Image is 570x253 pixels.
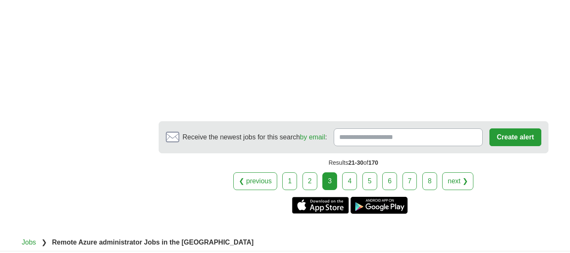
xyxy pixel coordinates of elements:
[292,197,349,214] a: Get the iPhone app
[362,172,377,190] a: 5
[322,172,337,190] div: 3
[422,172,437,190] a: 8
[303,172,317,190] a: 2
[489,128,541,146] button: Create alert
[52,239,254,246] strong: Remote Azure administrator Jobs in the [GEOGRAPHIC_DATA]
[348,159,363,166] span: 21-30
[22,239,36,246] a: Jobs
[282,172,297,190] a: 1
[382,172,397,190] a: 6
[159,153,548,172] div: Results of
[233,172,277,190] a: ❮ previous
[183,132,327,142] span: Receive the newest jobs for this search :
[442,172,473,190] a: next ❯
[351,197,408,214] a: Get the Android app
[41,239,47,246] span: ❯
[403,172,417,190] a: 7
[300,133,325,141] a: by email
[342,172,357,190] a: 4
[368,159,378,166] span: 170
